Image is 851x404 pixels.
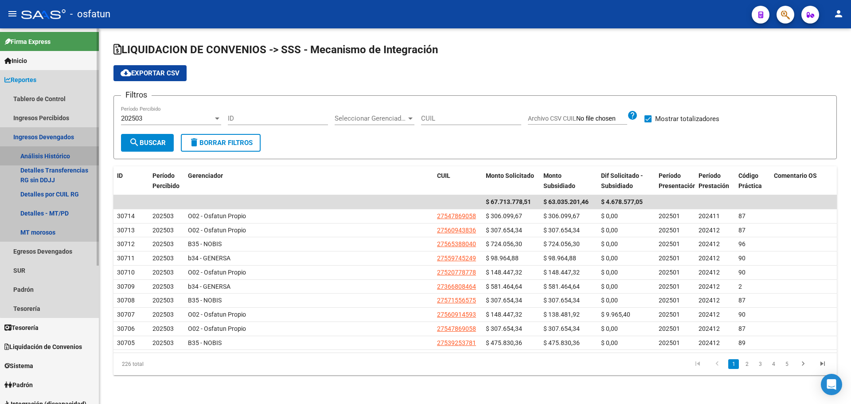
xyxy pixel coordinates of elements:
span: Dif Solicitado - Subsidiado [601,172,643,189]
span: 202501 [659,297,680,304]
span: 202503 [152,212,174,220]
mat-icon: menu [7,8,18,19]
li: page 5 [780,357,793,372]
span: $ 475.830,36 [543,339,580,346]
span: 202501 [659,240,680,247]
span: 87 [738,212,746,220]
span: B35 - NOBIS [188,297,222,304]
span: $ 4.678.577,05 [601,198,643,205]
span: 90 [738,255,746,262]
span: 202503 [152,255,174,262]
span: 202503 [152,325,174,332]
span: 202412 [699,283,720,290]
datatable-header-cell: Código Práctica [735,166,770,205]
a: 2 [742,359,752,369]
span: $ 0,00 [601,227,618,234]
span: 89 [738,339,746,346]
datatable-header-cell: Dif Solicitado - Subsidiado [597,166,655,205]
span: 202501 [659,339,680,346]
a: go to next page [795,359,812,369]
span: $ 307.654,34 [543,325,580,332]
span: 202503 [152,283,174,290]
span: 202501 [659,212,680,220]
span: $ 0,00 [601,240,618,247]
span: 30710 [117,269,135,276]
span: 87 [738,325,746,332]
a: go to last page [814,359,831,369]
span: $ 98.964,88 [486,255,519,262]
datatable-header-cell: Monto Solicitado [482,166,540,205]
span: $ 307.654,34 [486,227,522,234]
span: $ 0,00 [601,269,618,276]
span: 27559745249 [437,255,476,262]
datatable-header-cell: ID [113,166,149,205]
span: 202412 [699,339,720,346]
datatable-header-cell: Período Prestación [695,166,735,205]
span: 202501 [659,255,680,262]
datatable-header-cell: Comentario OS [770,166,837,205]
span: Mostrar totalizadores [655,114,719,124]
datatable-header-cell: Gerenciador [184,166,433,205]
span: Comentario OS [774,172,817,179]
span: 202501 [659,227,680,234]
span: 27565388040 [437,240,476,247]
span: 202412 [699,227,720,234]
span: O02 - Osfatun Propio [188,227,246,234]
span: $ 9.965,40 [601,311,630,318]
span: 30706 [117,325,135,332]
span: $ 307.654,34 [543,297,580,304]
mat-icon: help [627,110,638,121]
span: 87 [738,297,746,304]
span: 27366808464 [437,283,476,290]
span: 202503 [152,269,174,276]
span: 90 [738,269,746,276]
li: page 4 [767,357,780,372]
datatable-header-cell: Período Percibido [149,166,184,205]
span: 90 [738,311,746,318]
input: Archivo CSV CUIL [576,115,627,123]
span: 202412 [699,255,720,262]
span: $ 306.099,67 [543,212,580,220]
div: Open Intercom Messenger [821,374,842,395]
span: $ 306.099,67 [486,212,522,220]
span: 27539253781 [437,339,476,346]
span: Código Práctica [738,172,762,189]
span: $ 307.654,34 [486,297,522,304]
span: $ 63.035.201,46 [543,198,589,205]
span: Inicio [4,56,27,66]
span: O02 - Osfatun Propio [188,269,246,276]
span: $ 0,00 [601,297,618,304]
span: Tesorería [4,323,39,333]
span: 202412 [699,269,720,276]
li: page 1 [727,357,740,372]
span: Liquidación de Convenios [4,342,82,352]
span: Período Percibido [152,172,180,189]
div: 226 total [113,353,257,375]
span: $ 148.447,32 [486,269,522,276]
a: go to previous page [709,359,726,369]
button: Exportar CSV [113,65,187,81]
span: O02 - Osfatun Propio [188,212,246,220]
span: 27560914593 [437,311,476,318]
span: Gerenciador [188,172,223,179]
span: Seleccionar Gerenciador [335,114,406,122]
span: 202412 [699,240,720,247]
span: Padrón [4,380,33,390]
span: 27571556575 [437,297,476,304]
span: O02 - Osfatun Propio [188,325,246,332]
span: $ 148.447,32 [486,311,522,318]
li: page 3 [753,357,767,372]
span: $ 138.481,92 [543,311,580,318]
span: 202503 [152,339,174,346]
span: $ 0,00 [601,212,618,220]
mat-icon: search [129,137,140,148]
span: 30709 [117,283,135,290]
span: $ 148.447,32 [543,269,580,276]
button: Borrar Filtros [181,134,261,152]
span: 202503 [121,114,142,122]
span: 202501 [659,325,680,332]
span: $ 0,00 [601,339,618,346]
span: $ 307.654,34 [486,325,522,332]
datatable-header-cell: Monto Subsidiado [540,166,597,205]
span: 27547869058 [437,212,476,220]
